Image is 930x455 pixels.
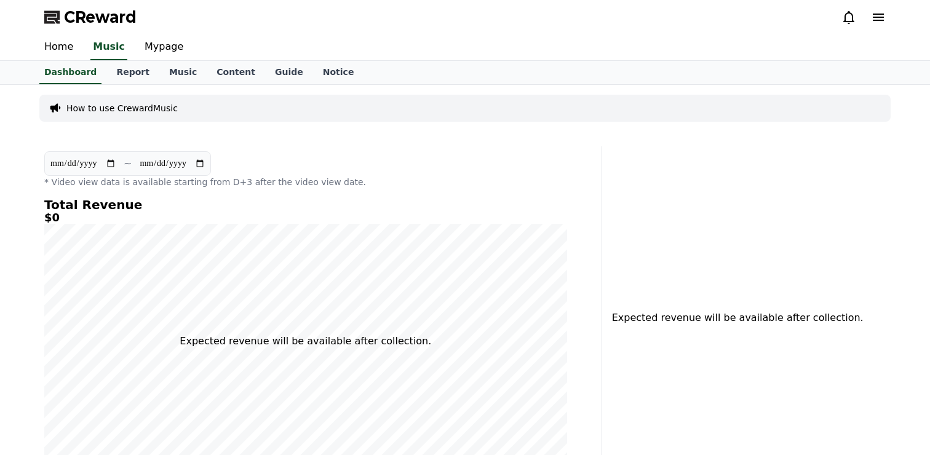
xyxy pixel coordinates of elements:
[64,7,137,27] span: CReward
[106,61,159,84] a: Report
[265,61,313,84] a: Guide
[39,61,101,84] a: Dashboard
[44,176,567,188] p: * Video view data is available starting from D+3 after the video view date.
[90,34,127,60] a: Music
[44,198,567,212] h4: Total Revenue
[34,34,83,60] a: Home
[44,7,137,27] a: CReward
[180,334,431,349] p: Expected revenue will be available after collection.
[207,61,265,84] a: Content
[66,102,178,114] a: How to use CrewardMusic
[135,34,193,60] a: Mypage
[159,61,207,84] a: Music
[44,212,567,224] h5: $0
[612,311,856,325] p: Expected revenue will be available after collection.
[313,61,364,84] a: Notice
[124,156,132,171] p: ~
